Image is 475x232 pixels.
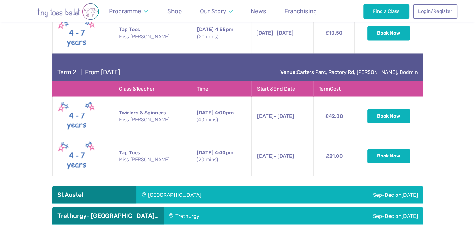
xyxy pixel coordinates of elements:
[109,8,141,15] span: Programme
[413,4,457,18] a: Login/Register
[106,4,151,19] a: Programme
[192,96,252,136] td: 4:00pm
[164,207,274,224] div: Trethurgy
[280,69,297,75] strong: Venue:
[252,81,314,96] th: Start & End Date
[136,186,297,203] div: [GEOGRAPHIC_DATA]
[197,116,247,123] small: (40 mins)
[257,113,273,119] span: [DATE]
[57,69,120,76] h4: From [DATE]
[78,69,85,76] span: |
[197,109,213,115] span: [DATE]
[197,26,214,32] span: [DATE]
[314,96,355,136] td: £42.00
[274,207,423,224] div: Sep-Dec on
[18,3,118,20] img: tiny toes ballet
[197,149,213,155] span: [DATE]
[57,69,76,76] span: Term 2
[367,26,410,40] button: Book Now
[192,136,252,176] td: 4:40pm
[119,33,186,40] small: Miss [PERSON_NAME]
[367,109,410,123] button: Book Now
[197,4,235,19] a: Our Story
[282,4,320,19] a: Franchising
[114,136,192,176] td: Tap Toes
[314,81,355,96] th: Term Cost
[192,13,251,53] td: 4:55pm
[57,191,131,198] h3: St Austell
[167,8,182,15] span: Shop
[119,116,186,123] small: Miss [PERSON_NAME]
[192,81,252,96] th: Time
[114,81,192,96] th: Class & Teacher
[165,4,185,19] a: Shop
[197,156,247,163] small: (20 mins)
[248,4,269,19] a: News
[256,30,294,36] span: - [DATE]
[256,30,273,36] span: [DATE]
[57,212,159,219] h3: Trethurgy- [GEOGRAPHIC_DATA]…
[58,100,95,132] img: Twirlers & Spinners New (May 2025)
[200,8,226,15] span: Our Story
[402,213,418,219] span: [DATE]
[257,113,294,119] span: - [DATE]
[363,4,409,18] a: Find a Class
[251,8,266,15] span: News
[280,69,418,75] a: Venue:Carters Parc, Rectory Rd, [PERSON_NAME], Bodmin
[297,186,423,203] div: Sep-Dec on
[367,149,410,163] button: Book Now
[197,33,246,40] small: (20 mins)
[257,153,273,159] span: [DATE]
[58,17,95,49] img: Twirlers & Spinners New (May 2025)
[257,153,294,159] span: - [DATE]
[284,8,317,15] span: Franchising
[313,13,355,53] td: £10.50
[114,96,192,136] td: Twirlers & Spinners
[402,191,418,198] span: [DATE]
[119,156,186,163] small: Miss [PERSON_NAME]
[114,13,192,53] td: Tap Toes
[58,140,95,172] img: Twirlers & Spinners New (May 2025)
[314,136,355,176] td: £21.00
